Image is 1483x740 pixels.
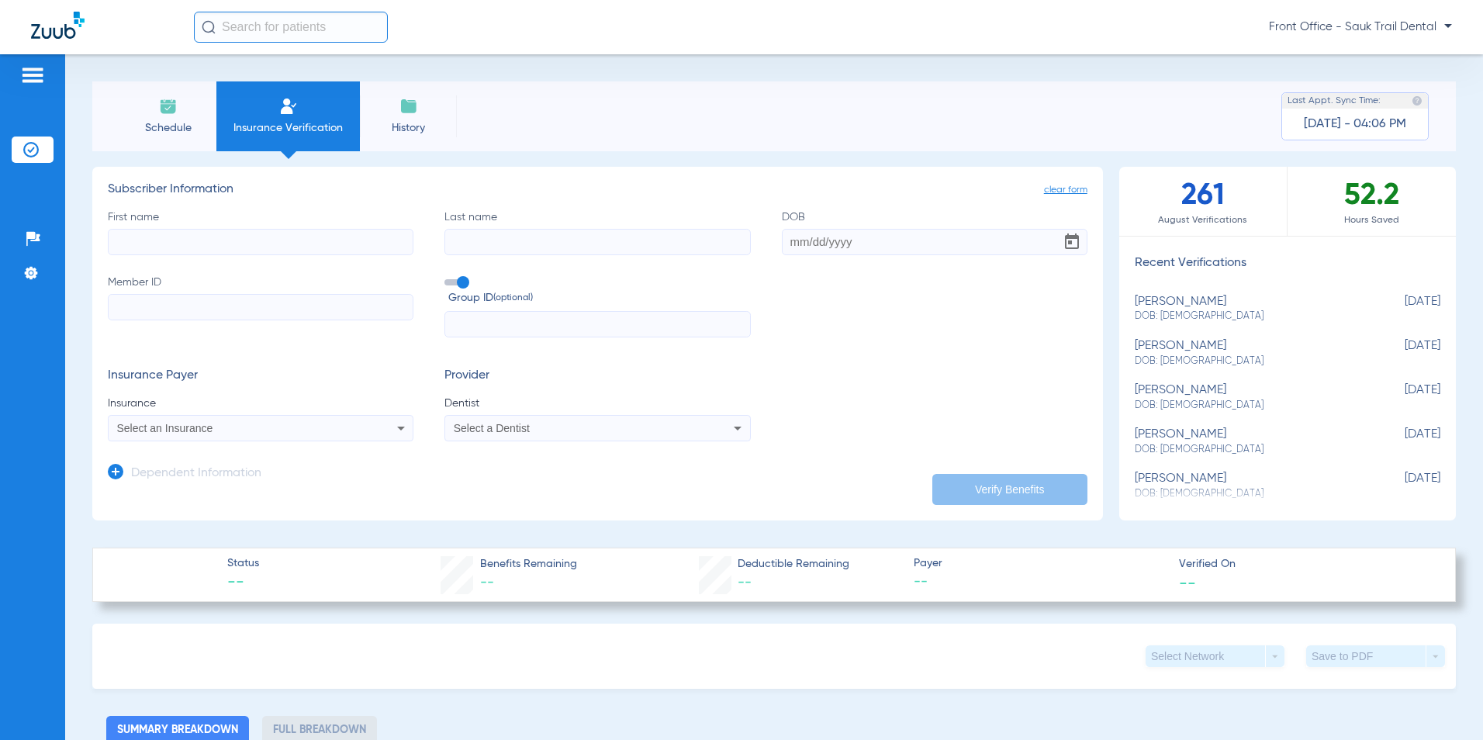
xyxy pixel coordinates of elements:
span: Status [227,555,259,572]
span: [DATE] [1363,339,1440,368]
span: -- [227,572,259,594]
span: Group ID [448,290,750,306]
span: -- [914,572,1166,592]
img: Zuub Logo [31,12,85,39]
span: DOB: [DEMOGRAPHIC_DATA] [1135,443,1363,457]
span: Verified On [1179,556,1431,572]
span: August Verifications [1119,213,1287,228]
label: First name [108,209,413,255]
h3: Dependent Information [131,466,261,482]
span: Last Appt. Sync Time: [1288,93,1381,109]
span: DOB: [DEMOGRAPHIC_DATA] [1135,354,1363,368]
span: Hours Saved [1288,213,1456,228]
div: [PERSON_NAME] [1135,427,1363,456]
span: [DATE] [1363,383,1440,412]
span: Front Office - Sauk Trail Dental [1269,19,1452,35]
span: Dentist [444,396,750,411]
span: -- [1179,574,1196,590]
span: Insurance Verification [228,120,348,136]
h3: Insurance Payer [108,368,413,384]
span: [DATE] [1363,472,1440,500]
span: DOB: [DEMOGRAPHIC_DATA] [1135,309,1363,323]
div: 52.2 [1288,167,1456,236]
span: [DATE] [1363,427,1440,456]
div: [PERSON_NAME] [1135,339,1363,368]
span: Benefits Remaining [480,556,577,572]
span: Select a Dentist [454,422,530,434]
span: Insurance [108,396,413,411]
input: Last name [444,229,750,255]
span: Payer [914,555,1166,572]
span: Schedule [131,120,205,136]
h3: Recent Verifications [1119,256,1456,271]
span: Select an Insurance [117,422,213,434]
span: Deductible Remaining [738,556,849,572]
span: -- [738,576,752,590]
div: 261 [1119,167,1288,236]
label: Member ID [108,275,413,338]
img: last sync help info [1412,95,1423,106]
button: Verify Benefits [932,474,1087,505]
span: [DATE] - 04:06 PM [1304,116,1406,132]
label: DOB [782,209,1087,255]
span: History [372,120,445,136]
span: DOB: [DEMOGRAPHIC_DATA] [1135,399,1363,413]
span: [DATE] [1363,295,1440,323]
input: Member ID [108,294,413,320]
input: DOBOpen calendar [782,229,1087,255]
div: [PERSON_NAME] [1135,383,1363,412]
span: clear form [1044,182,1087,198]
img: Search Icon [202,20,216,34]
input: Search for patients [194,12,388,43]
input: First name [108,229,413,255]
img: History [399,97,418,116]
h3: Subscriber Information [108,182,1087,198]
div: [PERSON_NAME] [1135,295,1363,323]
button: Open calendar [1056,226,1087,258]
img: Schedule [159,97,178,116]
h3: Provider [444,368,750,384]
span: -- [480,576,494,590]
small: (optional) [493,290,533,306]
img: Manual Insurance Verification [279,97,298,116]
label: Last name [444,209,750,255]
div: [PERSON_NAME] [1135,472,1363,500]
img: hamburger-icon [20,66,45,85]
